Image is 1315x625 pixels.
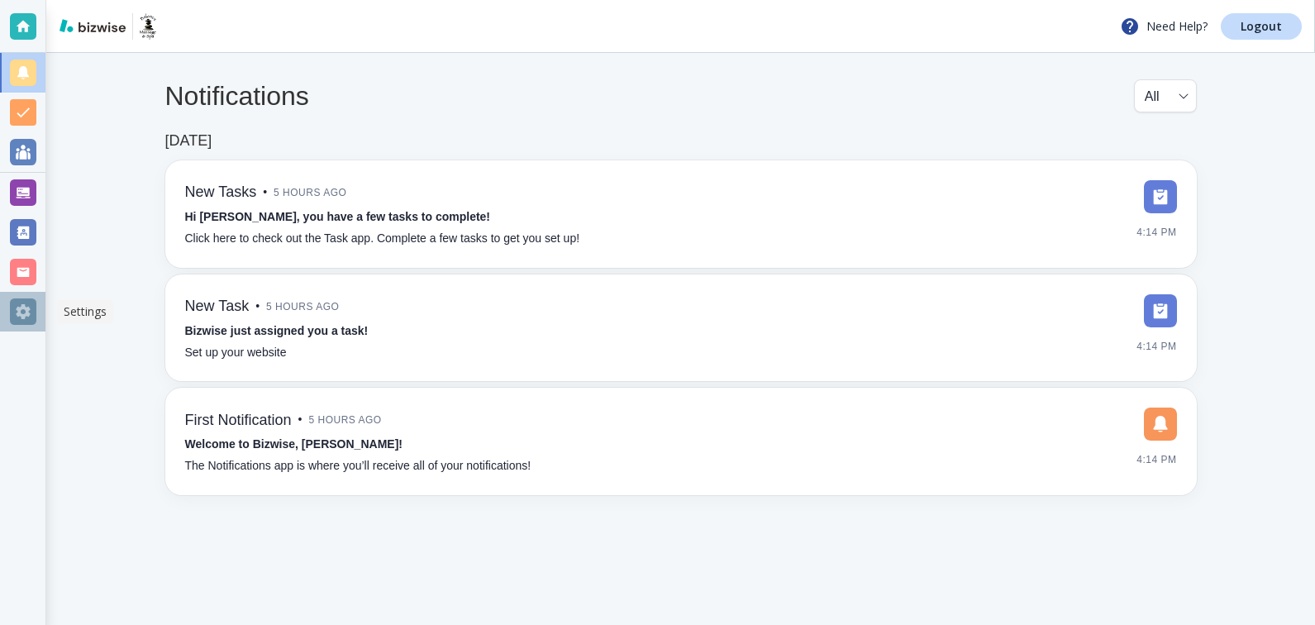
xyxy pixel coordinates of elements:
p: Click here to check out the Task app. Complete a few tasks to get you set up! [185,230,580,248]
strong: Hi [PERSON_NAME], you have a few tasks to complete! [185,210,491,223]
div: All [1145,80,1186,112]
strong: Welcome to Bizwise, [PERSON_NAME]! [185,437,403,451]
span: 5 hours ago [266,294,339,319]
a: Logout [1221,13,1302,40]
h6: New Task [185,298,250,316]
h4: Notifications [165,80,309,112]
img: DashboardSidebarTasks.svg [1144,180,1177,213]
span: 4:14 PM [1136,334,1176,359]
p: • [255,298,260,316]
img: DashboardSidebarNotification.svg [1144,408,1177,441]
a: New Tasks•5 hours agoHi [PERSON_NAME], you have a few tasks to complete!Click here to check out t... [165,160,1197,268]
span: 4:14 PM [1136,220,1176,245]
a: First Notification•5 hours agoWelcome to Bizwise, [PERSON_NAME]!The Notifications app is where yo... [165,388,1197,495]
a: New Task•5 hours agoBizwise just assigned you a task!Set up your website4:14 PM [165,274,1197,382]
h6: New Tasks [185,184,257,202]
img: bizwise [60,19,126,32]
p: Set up your website [185,344,287,362]
p: • [298,411,303,429]
p: Logout [1241,21,1282,32]
span: 5 hours ago [274,180,346,205]
p: The Notifications app is where you’ll receive all of your notifications! [185,457,531,475]
img: DashboardSidebarTasks.svg [1144,294,1177,327]
p: Settings [64,303,107,320]
p: Need Help? [1120,17,1208,36]
span: 4:14 PM [1136,447,1176,472]
p: • [263,184,267,202]
h6: [DATE] [165,132,212,150]
h6: First Notification [185,412,292,430]
span: 5 hours ago [308,408,381,432]
img: Balance Massage and Spa [140,13,156,40]
strong: Bizwise just assigned you a task! [185,324,369,337]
